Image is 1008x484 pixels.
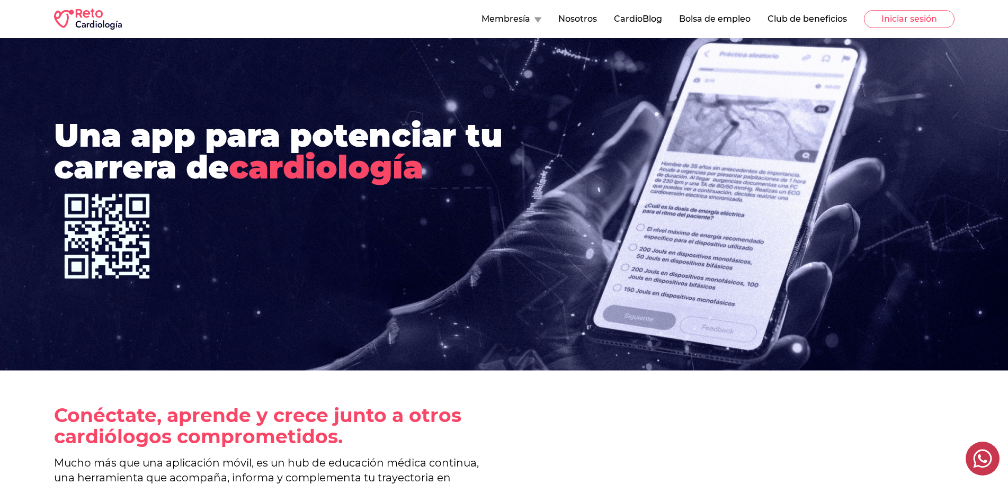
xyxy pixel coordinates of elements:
button: Membresía [481,13,541,25]
h1: Una app para potenciar tu carrera de [54,120,596,183]
button: Iniciar sesión [864,10,955,28]
span: cardiología [229,148,423,186]
img: RETO Cardio Logo [54,8,122,30]
img: Heart [54,183,160,289]
button: Nosotros [558,13,597,25]
button: Bolsa de empleo [679,13,751,25]
button: CardioBlog [614,13,662,25]
button: Club de beneficios [768,13,847,25]
h1: Conéctate, aprende y crece junto a otros cardiólogos comprometidos. [54,405,496,447]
